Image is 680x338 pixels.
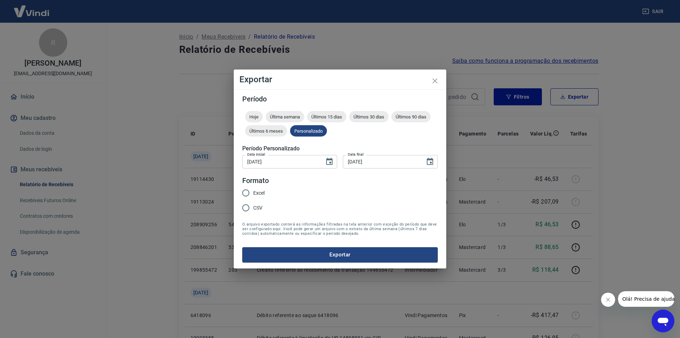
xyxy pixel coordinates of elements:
[245,114,263,120] span: Hoje
[253,189,265,197] span: Excel
[618,291,674,307] iframe: Mensagem da empresa
[343,155,420,168] input: DD/MM/YYYY
[266,114,304,120] span: Última semana
[426,72,443,89] button: close
[242,222,438,236] span: O arquivo exportado conterá as informações filtradas na tela anterior com exceção do período que ...
[245,128,287,134] span: Últimos 6 meses
[652,310,674,332] iframe: Botão para abrir a janela de mensagens
[245,111,263,122] div: Hoje
[322,155,336,169] button: Choose date, selected date is 6 de jun de 2025
[348,152,364,157] label: Data final
[245,125,287,137] div: Últimos 6 meses
[349,114,389,120] span: Últimos 30 dias
[242,176,269,186] legend: Formato
[290,125,327,137] div: Personalizado
[4,5,59,11] span: Olá! Precisa de ajuda?
[253,204,262,212] span: CSV
[242,155,319,168] input: DD/MM/YYYY
[391,114,431,120] span: Últimos 90 dias
[266,111,304,122] div: Última semana
[242,247,438,262] button: Exportar
[307,114,346,120] span: Últimos 15 dias
[242,95,438,102] h5: Período
[239,75,441,84] h4: Exportar
[349,111,389,122] div: Últimos 30 dias
[601,293,615,307] iframe: Fechar mensagem
[247,152,265,157] label: Data inicial
[307,111,346,122] div: Últimos 15 dias
[391,111,431,122] div: Últimos 90 dias
[242,145,438,152] h5: Período Personalizado
[423,155,437,169] button: Choose date, selected date is 12 de jun de 2025
[290,128,327,134] span: Personalizado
